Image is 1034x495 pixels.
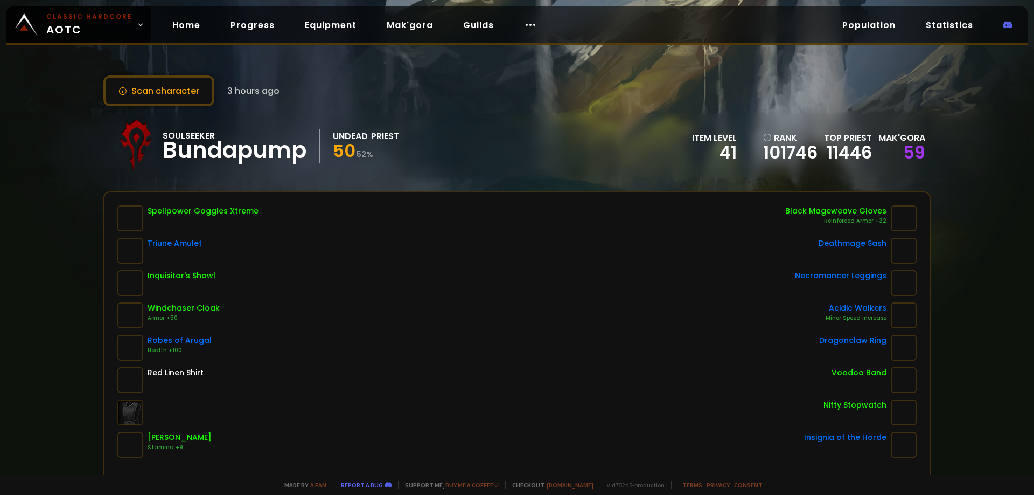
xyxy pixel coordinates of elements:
[148,346,212,355] div: Health +100
[148,314,220,322] div: Armor +50
[398,481,499,489] span: Support me,
[117,367,143,393] img: item-2575
[357,149,373,160] small: 52 %
[763,131,818,145] div: rank
[891,270,917,296] img: item-2277
[117,238,143,264] img: item-7722
[117,302,143,328] img: item-14430
[148,335,212,346] div: Robes of Arugal
[834,14,904,36] a: Population
[117,270,143,296] img: item-19507
[827,140,872,164] a: 11446
[878,131,925,145] div: Mak'gora
[148,205,258,217] div: Spellpower Goggles Xtreme
[734,481,763,489] a: Consent
[378,14,442,36] a: Mak'gora
[117,432,143,458] img: item-4043
[117,205,143,231] img: item-10502
[844,132,872,144] span: Priest
[148,367,204,379] div: Red Linen Shirt
[682,481,702,489] a: Terms
[600,481,665,489] span: v. d752d5 - production
[148,432,212,443] div: [PERSON_NAME]
[505,481,593,489] span: Checkout
[832,367,886,379] div: Voodoo Band
[891,367,917,393] img: item-1996
[163,129,306,142] div: Soulseeker
[227,84,280,98] span: 3 hours ago
[823,400,886,411] div: Nifty Stopwatch
[6,6,151,43] a: Classic HardcoreAOTC
[891,205,917,231] img: item-10003
[333,139,355,163] span: 50
[103,75,214,106] button: Scan character
[891,238,917,264] img: item-10771
[826,302,886,314] div: Acidic Walkers
[46,12,132,38] span: AOTC
[296,14,365,36] a: Equipment
[692,145,737,161] div: 41
[222,14,283,36] a: Progress
[891,302,917,328] img: item-9454
[917,14,982,36] a: Statistics
[445,481,499,489] a: Buy me a coffee
[707,481,730,489] a: Privacy
[163,142,306,159] div: Bundapump
[371,129,399,143] div: Priest
[46,12,132,22] small: Classic Hardcore
[148,443,212,452] div: Stamina +9
[804,432,886,443] div: Insignia of the Horde
[891,432,917,458] img: item-209621
[117,335,143,361] img: item-6324
[878,145,925,161] div: 59
[148,302,220,314] div: Windchaser Cloak
[341,481,383,489] a: Report a bug
[692,131,737,145] div: item level
[310,481,326,489] a: a fan
[819,238,886,249] div: Deathmage Sash
[164,14,209,36] a: Home
[824,131,872,145] div: Top
[455,14,502,36] a: Guilds
[278,481,326,489] span: Made by
[333,129,368,143] div: Undead
[148,270,215,281] div: Inquisitor's Shawl
[763,145,818,161] a: 101746
[819,335,886,346] div: Dragonclaw Ring
[826,314,886,322] div: Minor Speed Increase
[891,335,917,361] img: item-10710
[795,270,886,281] div: Necromancer Leggings
[547,481,593,489] a: [DOMAIN_NAME]
[785,217,886,225] div: Reinforced Armor +32
[148,238,202,249] div: Triune Amulet
[785,205,886,217] div: Black Mageweave Gloves
[891,400,917,425] img: item-2820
